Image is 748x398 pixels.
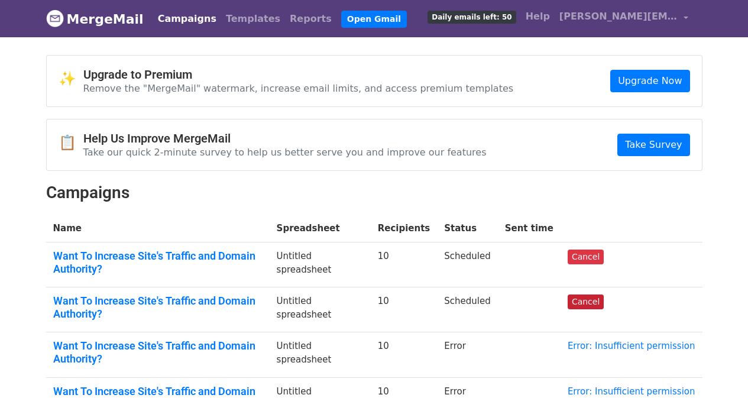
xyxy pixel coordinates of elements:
a: Upgrade Now [610,70,689,92]
a: Take Survey [617,134,689,156]
span: Daily emails left: 50 [428,11,516,24]
a: Want To Increase Site's Traffic and Domain Authority? [53,250,263,275]
span: ✨ [59,70,83,88]
p: Remove the "MergeMail" watermark, increase email limits, and access premium templates [83,82,514,95]
td: Untitled spreadsheet [270,242,371,287]
a: Error: Insufficient permission [568,341,695,351]
h2: Campaigns [46,183,702,203]
td: Scheduled [437,242,497,287]
h4: Upgrade to Premium [83,67,514,82]
td: Scheduled [437,287,497,332]
a: Error: Insufficient permission [568,386,695,397]
img: MergeMail logo [46,9,64,27]
a: Daily emails left: 50 [423,5,520,28]
p: Take our quick 2-minute survey to help us better serve you and improve our features [83,146,487,158]
td: Error [437,332,497,377]
a: MergeMail [46,7,144,31]
td: 10 [371,242,438,287]
td: 10 [371,287,438,332]
th: Status [437,215,497,242]
a: Want To Increase Site's Traffic and Domain Authority? [53,339,263,365]
td: Untitled spreadsheet [270,287,371,332]
th: Sent time [498,215,561,242]
a: Cancel [568,295,604,309]
a: Reports [285,7,336,31]
th: Spreadsheet [270,215,371,242]
a: Want To Increase Site's Traffic and Domain Authority? [53,295,263,320]
a: Templates [221,7,285,31]
td: 10 [371,332,438,377]
th: Recipients [371,215,438,242]
th: Name [46,215,270,242]
a: Open Gmail [341,11,407,28]
a: Help [521,5,555,28]
a: Campaigns [153,7,221,31]
td: Untitled spreadsheet [270,332,371,377]
span: 📋 [59,134,83,151]
span: [PERSON_NAME][EMAIL_ADDRESS][DOMAIN_NAME] [559,9,678,24]
a: [PERSON_NAME][EMAIL_ADDRESS][DOMAIN_NAME] [555,5,693,33]
h4: Help Us Improve MergeMail [83,131,487,145]
a: Cancel [568,250,604,264]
